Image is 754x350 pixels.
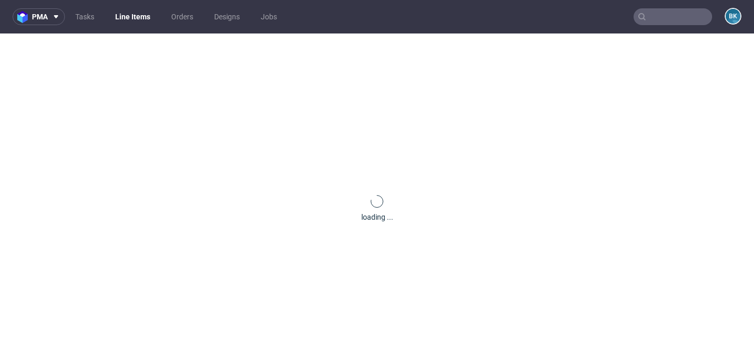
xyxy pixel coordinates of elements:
[13,8,65,25] button: pma
[165,8,199,25] a: Orders
[726,9,740,24] figcaption: BK
[109,8,157,25] a: Line Items
[17,11,32,23] img: logo
[254,8,283,25] a: Jobs
[208,8,246,25] a: Designs
[361,212,393,222] div: loading ...
[32,13,48,20] span: pma
[69,8,101,25] a: Tasks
